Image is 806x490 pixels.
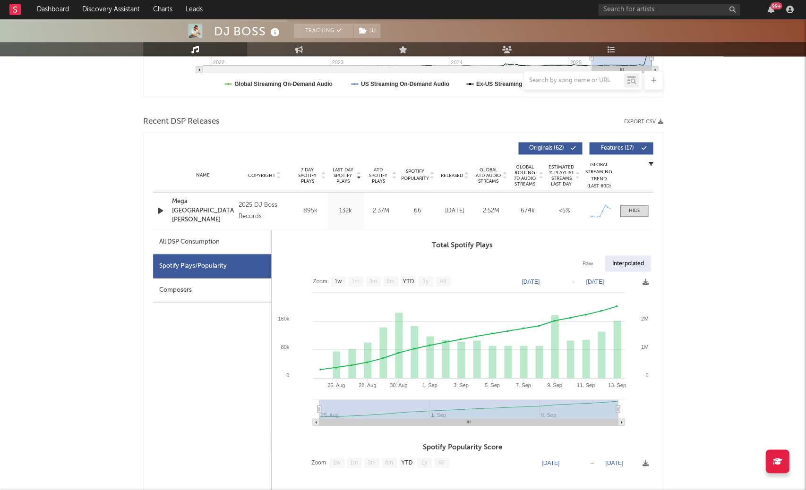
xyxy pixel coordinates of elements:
text: 3. Sep [454,382,469,388]
text: All [438,459,444,466]
text: YTD [401,459,412,466]
span: 7 Day Spotify Plays [295,167,320,184]
text: 9. Sep [547,382,562,388]
text: 30. Aug [390,382,407,388]
text: → [589,459,595,466]
button: Originals(62) [518,142,582,154]
text: 26. Aug [327,382,345,388]
div: DJ BOSS [214,24,282,39]
span: Spotify Popularity [401,168,429,182]
h3: Total Spotify Plays [272,239,653,251]
text: 2M [641,315,648,321]
text: 1w [333,459,341,466]
div: 99 + [770,2,782,9]
div: 2.52M [475,206,507,216]
text: → [570,278,575,285]
input: Search for artists [598,4,740,16]
div: [DATE] [439,206,471,216]
div: Name [172,172,234,179]
text: 6m [386,278,394,285]
button: Export CSV [624,119,663,125]
div: Spotify Plays/Popularity [153,254,271,278]
button: Tracking [294,24,353,38]
text: [DATE] [605,459,623,466]
span: Originals ( 62 ) [524,145,568,151]
text: 1m [352,278,360,285]
div: All DSP Consumption [159,236,220,247]
div: 2.37M [366,206,396,216]
span: Last Day Spotify Plays [330,167,355,184]
div: <5% [548,206,580,216]
text: 28. Aug [359,382,376,388]
text: Zoom [313,278,327,285]
div: Raw [575,255,600,271]
span: Estimated % Playlist Streams Last Day [548,164,574,187]
text: 1m [350,459,358,466]
text: 1M [641,344,648,349]
text: 80k [281,344,289,349]
text: 160k [278,315,289,321]
span: Global ATD Audio Streams [475,167,501,184]
span: Features ( 17 ) [595,145,639,151]
text: 5. Sep [485,382,500,388]
span: Global Rolling 7D Audio Streams [512,164,538,187]
span: ATD Spotify Plays [366,167,391,184]
div: 895k [295,206,326,216]
div: All DSP Consumption [153,230,271,254]
text: 0 [286,372,289,378]
h3: Spotify Popularity Score [272,441,653,453]
text: 6m [385,459,393,466]
div: 132k [330,206,361,216]
div: 674k [512,206,543,216]
text: [DATE] [541,459,559,466]
text: Zoom [311,459,326,466]
div: 66 [401,206,434,216]
div: 2025 DJ Boss Records [239,200,290,222]
text: 3m [369,278,377,285]
button: 99+ [767,6,774,13]
text: 3m [368,459,376,466]
button: (1) [353,24,380,38]
text: [DATE] [586,278,604,285]
span: Copyright [248,173,275,178]
span: Recent DSP Releases [143,116,220,127]
span: ( 1 ) [353,24,381,38]
text: All [439,278,446,285]
text: 7. Sep [516,382,531,388]
button: Features(17) [589,142,653,154]
div: Interpolated [605,255,651,271]
div: Composers [153,278,271,302]
text: 1y [422,278,429,285]
text: 1. Sep [422,382,437,388]
a: Mega [GEOGRAPHIC_DATA][PERSON_NAME] [172,197,234,225]
text: 1y [421,459,427,466]
input: Search by song name or URL [524,77,624,84]
span: Released [441,173,463,178]
div: Global Streaming Trend (Last 60D) [584,161,613,190]
text: YTD [403,278,414,285]
text: 13. Sep [608,382,626,388]
text: 1w [334,278,342,285]
text: 11. Sep [577,382,595,388]
text: 0 [645,372,648,378]
text: [DATE] [522,278,540,285]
